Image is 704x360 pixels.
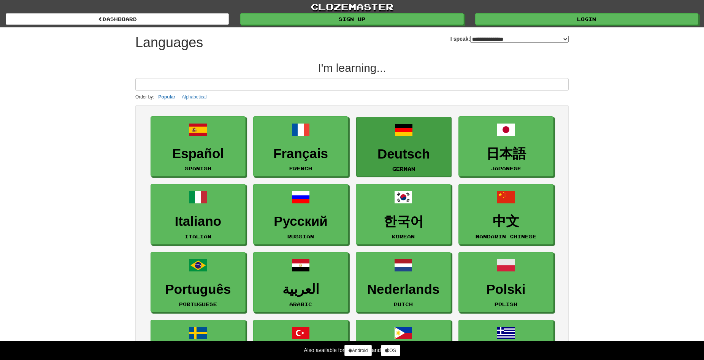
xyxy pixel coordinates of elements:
[360,214,447,229] h3: 한국어
[394,301,413,307] small: Dutch
[392,166,415,171] small: German
[475,13,698,25] a: Login
[253,252,348,312] a: العربيةArabic
[356,184,451,244] a: 한국어Korean
[135,62,569,74] h2: I'm learning...
[155,214,241,229] h3: Italiano
[179,93,209,101] button: Alphabetical
[356,252,451,312] a: NederlandsDutch
[491,166,521,171] small: Japanese
[360,282,447,297] h3: Nederlands
[360,147,447,162] h3: Deutsch
[381,345,400,356] a: iOS
[257,146,344,161] h3: Français
[253,184,348,244] a: РусскийRussian
[356,117,451,177] a: DeutschGerman
[287,234,314,239] small: Russian
[253,116,348,177] a: FrançaisFrench
[179,301,217,307] small: Portuguese
[289,166,312,171] small: French
[185,166,211,171] small: Spanish
[257,214,344,229] h3: Русский
[151,184,246,244] a: ItalianoItalian
[6,13,229,25] a: dashboard
[458,252,553,312] a: PolskiPolish
[495,301,517,307] small: Polish
[463,146,549,161] h3: 日本語
[135,94,154,100] small: Order by:
[185,234,211,239] small: Italian
[151,116,246,177] a: EspañolSpanish
[476,234,536,239] small: Mandarin Chinese
[470,36,569,43] select: I speak:
[135,35,203,50] h1: Languages
[458,116,553,177] a: 日本語Japanese
[155,282,241,297] h3: Português
[151,252,246,312] a: PortuguêsPortuguese
[240,13,463,25] a: Sign up
[156,93,178,101] button: Popular
[463,282,549,297] h3: Polski
[458,184,553,244] a: 中文Mandarin Chinese
[450,35,569,43] label: I speak:
[257,282,344,297] h3: العربية
[463,214,549,229] h3: 中文
[155,146,241,161] h3: Español
[392,234,415,239] small: Korean
[289,301,312,307] small: Arabic
[344,345,372,356] a: Android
